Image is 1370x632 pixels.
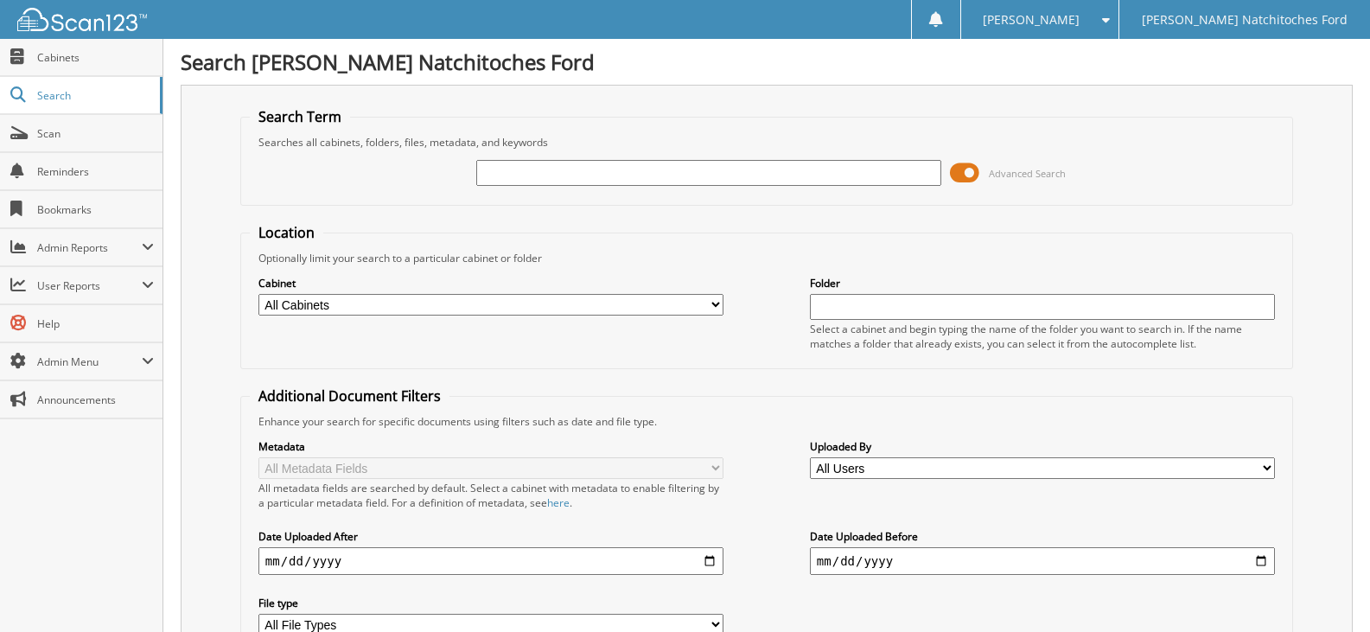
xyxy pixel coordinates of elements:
[37,50,154,65] span: Cabinets
[810,439,1275,454] label: Uploaded By
[258,547,723,575] input: start
[258,439,723,454] label: Metadata
[37,88,151,103] span: Search
[37,240,142,255] span: Admin Reports
[810,322,1275,351] div: Select a cabinet and begin typing the name of the folder you want to search in. If the name match...
[250,251,1284,265] div: Optionally limit your search to a particular cabinet or folder
[37,316,154,331] span: Help
[37,354,142,369] span: Admin Menu
[250,223,323,242] legend: Location
[1142,15,1348,25] span: [PERSON_NAME] Natchitoches Ford
[258,276,723,290] label: Cabinet
[989,167,1066,180] span: Advanced Search
[547,495,570,510] a: here
[37,164,154,179] span: Reminders
[983,15,1080,25] span: [PERSON_NAME]
[258,481,723,510] div: All metadata fields are searched by default. Select a cabinet with metadata to enable filtering b...
[258,596,723,610] label: File type
[37,126,154,141] span: Scan
[17,8,147,31] img: scan123-logo-white.svg
[250,107,350,126] legend: Search Term
[250,135,1284,150] div: Searches all cabinets, folders, files, metadata, and keywords
[37,278,142,293] span: User Reports
[37,202,154,217] span: Bookmarks
[810,276,1275,290] label: Folder
[250,414,1284,429] div: Enhance your search for specific documents using filters such as date and file type.
[181,48,1353,76] h1: Search [PERSON_NAME] Natchitoches Ford
[250,386,449,405] legend: Additional Document Filters
[810,529,1275,544] label: Date Uploaded Before
[37,393,154,407] span: Announcements
[810,547,1275,575] input: end
[258,529,723,544] label: Date Uploaded After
